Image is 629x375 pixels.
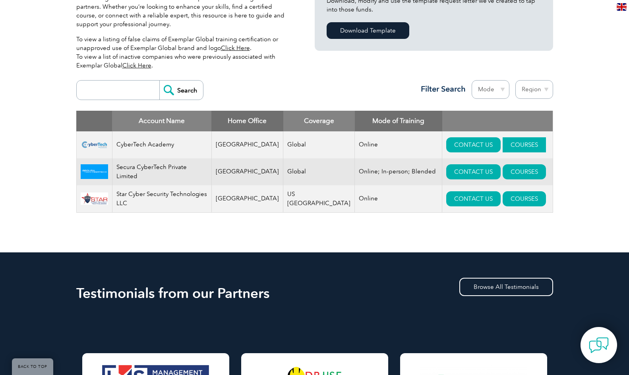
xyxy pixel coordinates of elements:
[355,131,442,158] td: Online
[589,335,609,355] img: contact-chat.png
[459,278,553,296] a: Browse All Testimonials
[81,137,108,152] img: fbf62885-d94e-ef11-a316-000d3ad139cf-logo.png
[12,358,53,375] a: BACK TO TOP
[283,131,355,158] td: Global
[503,164,546,179] a: COURSES
[122,62,151,69] a: Click Here
[416,84,466,94] h3: Filter Search
[442,111,553,131] th: : activate to sort column ascending
[221,44,250,52] a: Click Here
[211,185,283,213] td: [GEOGRAPHIC_DATA]
[211,111,283,131] th: Home Office: activate to sort column ascending
[446,191,501,206] a: CONTACT US
[355,158,442,185] td: Online; In-person; Blended
[112,185,211,213] td: Star Cyber Security Technologies LLC
[159,81,203,100] input: Search
[446,137,501,152] a: CONTACT US
[283,158,355,185] td: Global
[283,111,355,131] th: Coverage: activate to sort column ascending
[617,3,627,11] img: en
[446,164,501,179] a: CONTACT US
[112,158,211,185] td: Secura CyberTech Private Limited
[211,158,283,185] td: [GEOGRAPHIC_DATA]
[355,111,442,131] th: Mode of Training: activate to sort column ascending
[76,35,291,70] p: To view a listing of false claims of Exemplar Global training certification or unapproved use of ...
[355,185,442,213] td: Online
[211,131,283,158] td: [GEOGRAPHIC_DATA]
[283,185,355,213] td: US [GEOGRAPHIC_DATA]
[112,131,211,158] td: CyberTech Academy
[112,111,211,131] th: Account Name: activate to sort column descending
[327,22,409,39] a: Download Template
[81,192,108,205] img: 5a8f0dde-bd81-eb11-a812-0022481522e5-logo.jpg
[81,164,108,179] img: 89eda43c-26dd-ef11-a730-002248955c5a-logo.png
[503,191,546,206] a: COURSES
[76,287,553,300] h2: Testimonials from our Partners
[503,137,546,152] a: COURSES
